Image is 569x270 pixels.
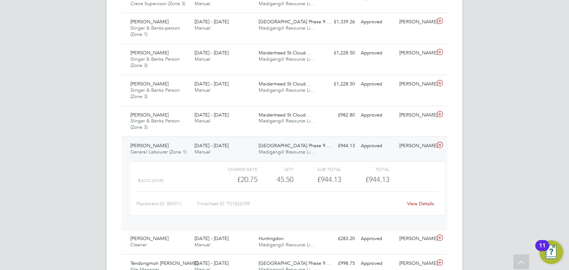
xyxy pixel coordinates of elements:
[319,109,358,121] div: £982.80
[539,240,563,264] button: Open Resource Center, 11 new notifications
[130,25,180,37] span: Slinger & Banks-person (Zone 1)
[130,242,147,248] span: Cleaner
[194,25,210,31] span: Manual
[396,78,435,90] div: [PERSON_NAME]
[194,142,229,149] span: [DATE] - [DATE]
[194,56,210,62] span: Manual
[259,242,315,248] span: Madigangill Resource Li…
[259,149,315,155] span: Madigangill Resource Li…
[130,81,169,87] span: [PERSON_NAME]
[259,142,332,149] span: [GEOGRAPHIC_DATA] Phase 9.…
[194,149,210,155] span: Manual
[257,173,293,186] div: 45.50
[259,87,315,93] span: Madigangill Resource Li…
[257,165,293,173] div: QTY
[319,78,358,90] div: £1,228.50
[194,235,229,242] span: [DATE] - [DATE]
[130,142,169,149] span: [PERSON_NAME]
[293,165,341,173] div: Sub Total
[130,87,180,99] span: Slinger & Banks Person (Zone 3)
[259,112,310,118] span: Maidenhead St Cloud…
[259,25,315,31] span: Madigangill Resource Li…
[259,260,332,266] span: [GEOGRAPHIC_DATA] Phase 9.…
[130,18,169,25] span: [PERSON_NAME]
[341,165,389,173] div: Total
[194,0,210,7] span: Manual
[358,233,396,245] div: Approved
[194,81,229,87] span: [DATE] - [DATE]
[319,16,358,28] div: £1,339.26
[130,0,185,7] span: Crane Supervisor (Zone 3)
[130,235,169,242] span: [PERSON_NAME]
[210,165,257,173] div: Charge rate
[319,47,358,59] div: £1,228.50
[396,140,435,152] div: [PERSON_NAME]
[259,50,310,56] span: Maidenhead St Cloud…
[319,140,358,152] div: £944.13
[194,242,210,248] span: Manual
[293,173,341,186] div: £944.13
[259,118,315,124] span: Madigangill Resource Li…
[197,198,402,210] div: Timesheet ID: TS1826709
[407,200,434,207] a: View Details
[130,112,169,118] span: [PERSON_NAME]
[539,246,546,255] div: 11
[136,198,197,210] div: Placement ID: 304311
[259,81,310,87] span: Maidenhead St Cloud…
[365,175,389,184] span: £944.13
[396,109,435,121] div: [PERSON_NAME]
[138,178,163,183] span: Basic (£/HR)
[259,56,315,62] span: Madigangill Resource Li…
[259,0,315,7] span: Madigangill Resource Li…
[194,118,210,124] span: Manual
[194,50,229,56] span: [DATE] - [DATE]
[130,260,198,266] span: Tendongmoh [PERSON_NAME]
[194,112,229,118] span: [DATE] - [DATE]
[358,78,396,90] div: Approved
[130,56,180,68] span: Slinger & Banks Person (Zone 3)
[396,16,435,28] div: [PERSON_NAME]
[358,47,396,59] div: Approved
[358,109,396,121] div: Approved
[194,18,229,25] span: [DATE] - [DATE]
[210,173,257,186] div: £20.75
[259,18,332,25] span: [GEOGRAPHIC_DATA] Phase 9.…
[130,149,186,155] span: General Labourer (Zone 1)
[319,257,358,270] div: £998.75
[358,16,396,28] div: Approved
[194,87,210,93] span: Manual
[396,257,435,270] div: [PERSON_NAME]
[259,235,284,242] span: Huntingdon
[358,140,396,152] div: Approved
[396,233,435,245] div: [PERSON_NAME]
[396,47,435,59] div: [PERSON_NAME]
[358,257,396,270] div: Approved
[130,50,169,56] span: [PERSON_NAME]
[130,118,180,130] span: Slinger & Banks Person (Zone 3)
[194,260,229,266] span: [DATE] - [DATE]
[319,233,358,245] div: £283.20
